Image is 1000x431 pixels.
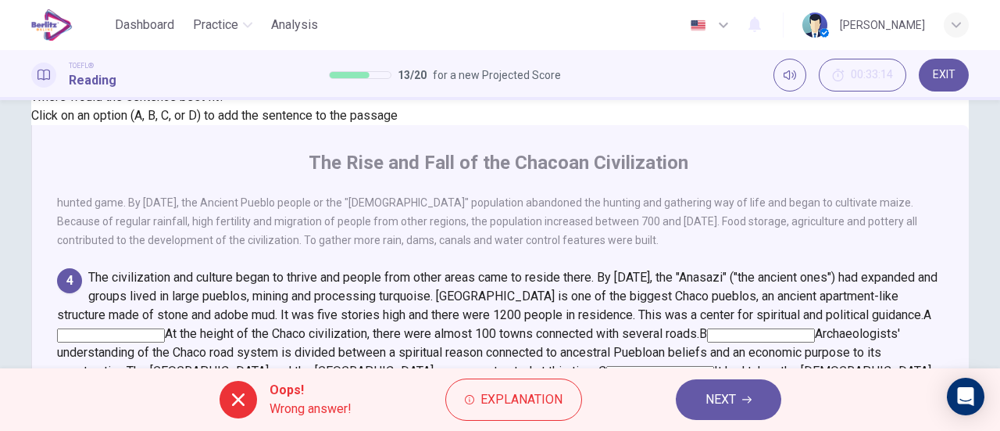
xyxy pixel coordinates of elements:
span: 00:33:14 [851,69,893,81]
div: 4 [57,268,82,293]
span: The first population of the region, the Archaic-Early Basketmaker people, were nomadic hunter-gat... [57,159,944,246]
h4: The Rise and Fall of the Chacoan Civilization [309,150,688,175]
span: The [GEOGRAPHIC_DATA] and the [GEOGRAPHIC_DATA] were constructed at this time. [127,364,598,379]
button: Analysis [265,11,324,39]
button: EXIT [919,59,969,92]
span: TOEFL® [69,60,94,71]
button: 00:33:14 [819,59,906,92]
span: Analysis [271,16,318,34]
div: Hide [819,59,906,92]
h1: Reading [69,71,116,90]
div: Open Intercom Messenger [947,378,984,415]
button: Dashboard [109,11,180,39]
img: en [688,20,708,31]
span: At the height of the Chaco civilization, there were almost 100 towns connected with several roads. [165,326,699,341]
img: Profile picture [802,13,827,38]
a: EduSynch logo [31,9,109,41]
span: Practice [193,16,238,34]
span: The civilization and culture began to thrive and people from other areas came to reside there. By... [57,270,937,322]
div: [PERSON_NAME] [840,16,925,34]
span: Wrong answer! [270,400,352,418]
span: Archaeologists' understanding of the Chaco road system is divided between a spiritual reason conn... [57,326,900,379]
span: Oops! [270,381,352,400]
img: EduSynch logo [31,9,73,41]
span: 13 / 20 [398,66,427,84]
span: B [699,326,707,341]
span: Click on an option (A, B, C, or D) to add the sentence to the passage [31,108,398,123]
button: NEXT [676,379,781,420]
span: NEXT [705,389,736,411]
span: EXIT [933,69,955,81]
span: C [598,364,606,379]
span: Dashboard [115,16,174,34]
button: Explanation [445,379,582,421]
span: for a new Projected Score [433,66,561,84]
span: Explanation [480,389,562,411]
div: Mute [773,59,806,92]
button: Practice [187,11,259,39]
span: A [923,307,931,322]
